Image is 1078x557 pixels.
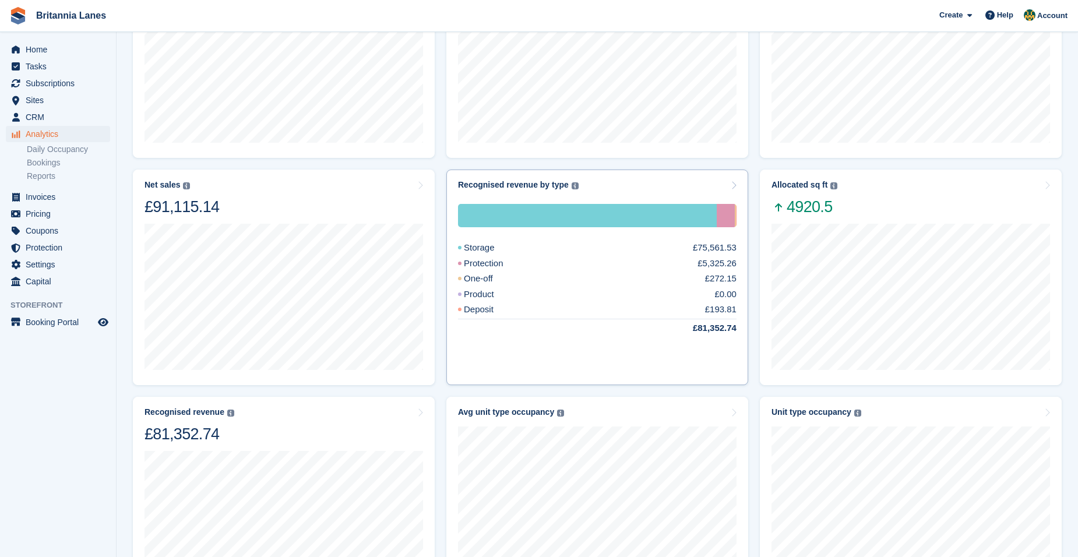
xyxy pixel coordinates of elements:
[26,75,96,91] span: Subscriptions
[6,58,110,75] a: menu
[31,6,111,25] a: Britannia Lanes
[736,204,737,227] div: Deposit
[717,204,735,227] div: Protection
[6,189,110,205] a: menu
[854,410,861,417] img: icon-info-grey-7440780725fd019a000dd9b08b2336e03edf1995a4989e88bcd33f0948082b44.svg
[458,257,531,270] div: Protection
[771,180,827,190] div: Allocated sq ft
[6,273,110,290] a: menu
[1024,9,1035,21] img: Sarah Lane
[705,303,737,316] div: £193.81
[26,206,96,222] span: Pricing
[96,315,110,329] a: Preview store
[6,223,110,239] a: menu
[997,9,1013,21] span: Help
[458,204,717,227] div: Storage
[557,410,564,417] img: icon-info-grey-7440780725fd019a000dd9b08b2336e03edf1995a4989e88bcd33f0948082b44.svg
[458,241,523,255] div: Storage
[939,9,963,21] span: Create
[665,322,737,335] div: £81,352.74
[26,58,96,75] span: Tasks
[735,204,736,227] div: One-off
[1037,10,1068,22] span: Account
[771,407,851,417] div: Unit type occupancy
[705,272,737,285] div: £272.15
[26,239,96,256] span: Protection
[6,75,110,91] a: menu
[572,182,579,189] img: icon-info-grey-7440780725fd019a000dd9b08b2336e03edf1995a4989e88bcd33f0948082b44.svg
[27,171,110,182] a: Reports
[6,206,110,222] a: menu
[458,288,522,301] div: Product
[771,197,837,217] span: 4920.5
[227,410,234,417] img: icon-info-grey-7440780725fd019a000dd9b08b2336e03edf1995a4989e88bcd33f0948082b44.svg
[458,272,521,285] div: One-off
[697,257,737,270] div: £5,325.26
[6,41,110,58] a: menu
[458,407,554,417] div: Avg unit type occupancy
[10,299,116,311] span: Storefront
[26,189,96,205] span: Invoices
[26,41,96,58] span: Home
[458,303,522,316] div: Deposit
[26,256,96,273] span: Settings
[26,126,96,142] span: Analytics
[6,92,110,108] a: menu
[145,424,234,444] div: £81,352.74
[145,197,219,217] div: £91,115.14
[458,180,569,190] div: Recognised revenue by type
[183,182,190,189] img: icon-info-grey-7440780725fd019a000dd9b08b2336e03edf1995a4989e88bcd33f0948082b44.svg
[145,407,224,417] div: Recognised revenue
[9,7,27,24] img: stora-icon-8386f47178a22dfd0bd8f6a31ec36ba5ce8667c1dd55bd0f319d3a0aa187defe.svg
[26,92,96,108] span: Sites
[27,144,110,155] a: Daily Occupancy
[26,273,96,290] span: Capital
[6,256,110,273] a: menu
[6,239,110,256] a: menu
[6,109,110,125] a: menu
[26,223,96,239] span: Coupons
[830,182,837,189] img: icon-info-grey-7440780725fd019a000dd9b08b2336e03edf1995a4989e88bcd33f0948082b44.svg
[6,314,110,330] a: menu
[26,314,96,330] span: Booking Portal
[145,180,180,190] div: Net sales
[693,241,737,255] div: £75,561.53
[27,157,110,168] a: Bookings
[714,288,737,301] div: £0.00
[26,109,96,125] span: CRM
[6,126,110,142] a: menu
